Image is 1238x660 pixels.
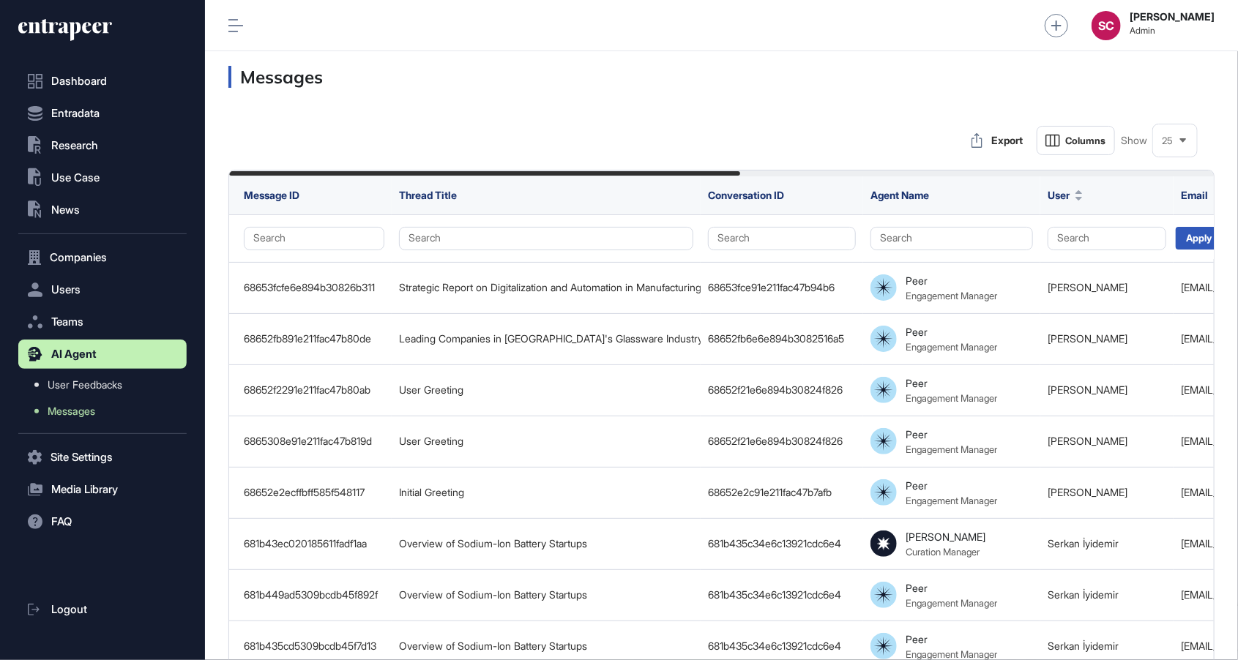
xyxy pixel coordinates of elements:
[906,341,997,353] div: Engagement Manager
[399,589,693,601] div: Overview of Sodium-Ion Battery Startups
[906,392,997,404] div: Engagement Manager
[399,333,693,345] div: Leading Companies in [GEOGRAPHIC_DATA]'s Glassware Industry
[906,495,997,506] div: Engagement Manager
[708,435,856,447] div: 68652f21e6e894b30824f826
[228,66,1215,88] h3: Messages
[1130,26,1215,36] span: Admin
[906,290,997,301] div: Engagement Manager
[51,348,97,360] span: AI Agent
[18,595,187,624] a: Logout
[244,589,384,601] div: 681b449ad5309bcdb45f892f
[963,126,1031,155] button: Export
[1162,135,1173,146] span: 25
[26,372,187,398] a: User Feedbacks
[1037,126,1115,155] button: Columns
[708,227,856,250] button: Search
[1048,332,1127,345] a: [PERSON_NAME]
[1048,435,1127,447] a: [PERSON_NAME]
[18,475,187,504] button: Media Library
[399,189,457,201] span: Thread Title
[18,99,187,128] button: Entradata
[18,307,187,337] button: Teams
[906,633,928,645] div: Peer
[51,204,80,216] span: News
[1092,11,1121,40] button: SC
[51,516,72,528] span: FAQ
[399,282,693,293] div: Strategic Report on Digitalization and Automation in Manufacturing Industry
[244,538,384,550] div: 681b43ec020185611fadf1aa
[50,252,107,263] span: Companies
[244,640,384,652] div: 681b435cd5309bcdb45f7d13
[26,398,187,424] a: Messages
[906,274,928,287] div: Peer
[906,546,980,558] div: Curation Manager
[51,316,83,328] span: Teams
[1048,281,1127,293] a: [PERSON_NAME]
[18,131,187,160] button: Research
[51,451,113,463] span: Site Settings
[244,435,384,447] div: 6865308e91e211fac47b819d
[18,67,187,96] a: Dashboard
[18,507,187,536] button: FAQ
[870,189,929,201] span: Agent Name
[51,75,107,87] span: Dashboard
[51,140,98,151] span: Research
[708,538,856,550] div: 681b435c34e6c13921cdc6e4
[1048,187,1070,203] span: User
[1065,135,1105,146] span: Columns
[906,428,928,440] div: Peer
[906,326,928,338] div: Peer
[399,435,693,447] div: User Greeting
[906,479,928,492] div: Peer
[48,379,122,391] span: User Feedbacks
[244,189,299,201] span: Message ID
[399,640,693,652] div: Overview of Sodium-Ion Battery Startups
[51,284,81,296] span: Users
[906,597,997,609] div: Engagement Manager
[244,333,384,345] div: 68652fb891e211fac47b80de
[1048,187,1083,203] button: User
[18,195,187,225] button: News
[18,163,187,192] button: Use Case
[1181,187,1208,203] span: Email
[708,640,856,652] div: 681b435c34e6c13921cdc6e4
[906,648,997,660] div: Engagement Manager
[48,405,95,417] span: Messages
[51,172,100,184] span: Use Case
[51,108,100,119] span: Entradata
[244,227,384,250] button: Search
[1048,537,1119,550] a: Serkan İyidemir
[399,538,693,550] div: Overview of Sodium-Ion Battery Startups
[870,227,1033,250] button: Search
[1181,187,1221,203] button: Email
[244,282,384,293] div: 68653fcfe6e894b30826b311
[18,340,187,369] button: AI Agent
[399,384,693,396] div: User Greeting
[708,282,856,293] div: 68653fce91e211fac47b94b6
[1048,640,1119,652] a: Serkan İyidemir
[906,377,928,389] div: Peer
[708,333,856,345] div: 68652fb6e6e894b3082516a5
[708,487,856,498] div: 68652e2c91e211fac47b7afb
[18,443,187,472] button: Site Settings
[708,189,784,201] span: Conversation ID
[399,227,693,250] button: Search
[906,530,985,543] div: [PERSON_NAME]
[1130,11,1215,23] strong: [PERSON_NAME]
[1048,486,1127,498] a: [PERSON_NAME]
[51,484,118,495] span: Media Library
[1048,383,1127,396] a: [PERSON_NAME]
[1048,588,1119,601] a: Serkan İyidemir
[51,604,87,615] span: Logout
[18,275,187,304] button: Users
[399,487,693,498] div: Initial Greeting
[1048,227,1166,250] button: Search
[906,582,928,594] div: Peer
[708,384,856,396] div: 68652f21e6e894b30824f826
[708,589,856,601] div: 681b435c34e6c13921cdc6e4
[244,384,384,396] div: 68652f2291e211fac47b80ab
[1121,135,1147,146] span: Show
[18,243,187,272] button: Companies
[244,487,384,498] div: 68652e2ecffbff585f548117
